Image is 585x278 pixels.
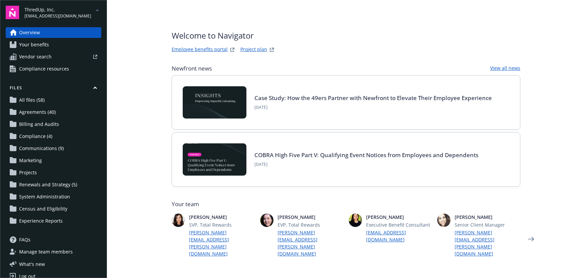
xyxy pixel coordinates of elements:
a: COBRA High Five Part V: Qualifying Event Notices from Employees and Dependents [254,151,478,159]
a: [PERSON_NAME][EMAIL_ADDRESS][PERSON_NAME][DOMAIN_NAME] [189,229,255,257]
a: striveWebsite [228,46,236,54]
span: [EMAIL_ADDRESS][DOMAIN_NAME] [24,13,91,19]
span: Your team [172,200,520,208]
a: [PERSON_NAME][EMAIL_ADDRESS][PERSON_NAME][DOMAIN_NAME] [455,229,520,257]
a: [EMAIL_ADDRESS][DOMAIN_NAME] [366,229,432,243]
span: Compliance resources [19,63,69,74]
a: Experience Reports [6,216,101,226]
a: arrowDropDown [93,6,101,14]
img: photo [172,214,185,227]
a: [PERSON_NAME][EMAIL_ADDRESS][PERSON_NAME][DOMAIN_NAME] [278,229,343,257]
img: photo [349,214,362,227]
span: Experience Reports [19,216,63,226]
a: Marketing [6,155,101,166]
span: Newfront news [172,64,212,73]
a: Projects [6,167,101,178]
a: Case Study: How the 49ers Partner with Newfront to Elevate Their Employee Experience [254,94,492,102]
a: Compliance resources [6,63,101,74]
span: [DATE] [254,104,492,110]
span: Senior Client Manager [455,221,520,228]
a: Compliance (4) [6,131,101,142]
span: SVP, Total Rewards [189,221,255,228]
span: Welcome to Navigator [172,30,276,42]
a: Billing and Audits [6,119,101,130]
span: ThredUp, Inc. [24,6,91,13]
span: Billing and Audits [19,119,59,130]
span: Vendor search [19,51,52,62]
a: Vendor search [6,51,101,62]
a: FAQs [6,234,101,245]
button: Files [6,85,101,93]
span: [DATE] [254,161,478,168]
a: Overview [6,27,101,38]
span: Renewals and Strategy (5) [19,179,77,190]
span: Overview [19,27,40,38]
a: Next [526,234,536,244]
span: What ' s new [19,261,45,268]
img: photo [260,214,274,227]
span: Your benefits [19,39,49,50]
span: System Administration [19,191,70,202]
span: Compliance (4) [19,131,52,142]
a: All files (58) [6,95,101,105]
img: photo [437,214,451,227]
span: Manage team members [19,246,73,257]
span: [PERSON_NAME] [278,214,343,221]
a: projectPlanWebsite [268,46,276,54]
a: Agreements (40) [6,107,101,118]
button: What's new [6,261,56,268]
button: ThredUp, Inc.[EMAIL_ADDRESS][DOMAIN_NAME]arrowDropDown [24,6,101,19]
img: BLOG-Card Image - Compliance - COBRA High Five Pt 5 - 09-11-25.jpg [183,143,246,176]
span: [PERSON_NAME] [455,214,520,221]
span: [PERSON_NAME] [366,214,432,221]
a: Communications (9) [6,143,101,154]
a: View all news [490,64,520,73]
a: Employee benefits portal [172,46,228,54]
img: Card Image - INSIGHTS copy.png [183,86,246,119]
span: [PERSON_NAME] [189,214,255,221]
a: Census and Eligibility [6,203,101,214]
span: Census and Eligibility [19,203,67,214]
a: System Administration [6,191,101,202]
a: Renewals and Strategy (5) [6,179,101,190]
span: Executive Benefit Consultant [366,221,432,228]
span: FAQs [19,234,31,245]
img: navigator-logo.svg [6,6,19,19]
span: Projects [19,167,37,178]
a: Your benefits [6,39,101,50]
span: All files (58) [19,95,45,105]
a: Project plan [240,46,267,54]
span: Agreements (40) [19,107,56,118]
span: Marketing [19,155,42,166]
span: EVP, Total Rewards [278,221,343,228]
span: Communications (9) [19,143,64,154]
a: Manage team members [6,246,101,257]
